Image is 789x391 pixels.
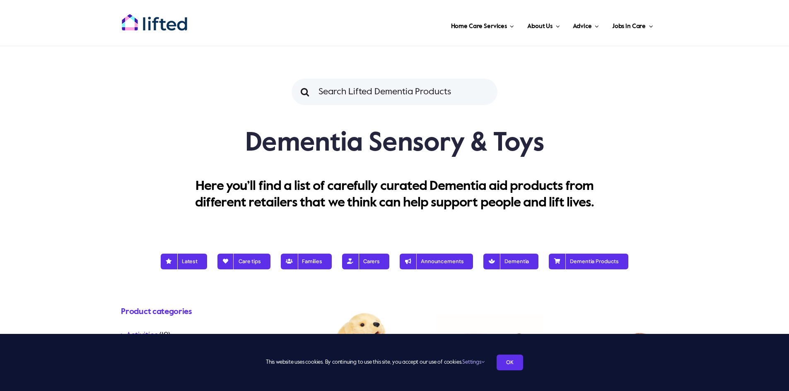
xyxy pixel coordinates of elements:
a: Dementia Products [549,250,628,273]
span: Home Care Services [451,20,507,33]
a: Goldenpup1Storyandsons_1152x1152 [311,302,419,310]
nav: Blog Nav [121,246,668,273]
a: Jobs in Care [610,12,656,37]
span: Latest [170,258,198,265]
a: Home Care Services [449,12,517,37]
a: Announcements [400,250,473,273]
span: Carers [352,258,380,265]
span: Care tips [227,258,261,265]
p: Here you’ll find a list of carefully curated Dementia aid products from different retailers that ... [178,178,611,211]
a: About Us [525,12,562,37]
span: Advice [573,20,591,33]
input: Search [292,79,318,105]
input: Search Lifted Dementia Products [292,79,497,105]
span: Dementia [493,258,529,265]
a: Dementia [483,250,538,273]
a: lifted-logo [121,14,188,22]
a: Care tips [217,250,270,273]
a: OK [497,355,523,370]
span: Announcements [409,258,463,265]
a: ChocLab1Storyandsons_1152x1152 [560,302,668,310]
h1: Dementia Sensory & Toys [121,127,668,160]
h4: Product categories [121,306,289,318]
a: Latest [161,250,207,273]
a: Activities [126,331,157,340]
span: Dementia Products [558,258,619,265]
span: Jobs in Care [612,20,646,33]
a: Families [281,250,332,273]
span: Families [290,258,322,265]
span: About Us [527,20,553,33]
span: This website uses cookies. By continuing to use this site, you accept our use of cookies. [266,356,484,369]
span: (19) [159,331,170,340]
nav: Main Menu [214,12,656,37]
a: Advice [570,12,601,37]
a: Jackrussell1_1152x1152 [435,302,543,310]
a: Settings [462,360,484,365]
a: Carers [342,250,389,273]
